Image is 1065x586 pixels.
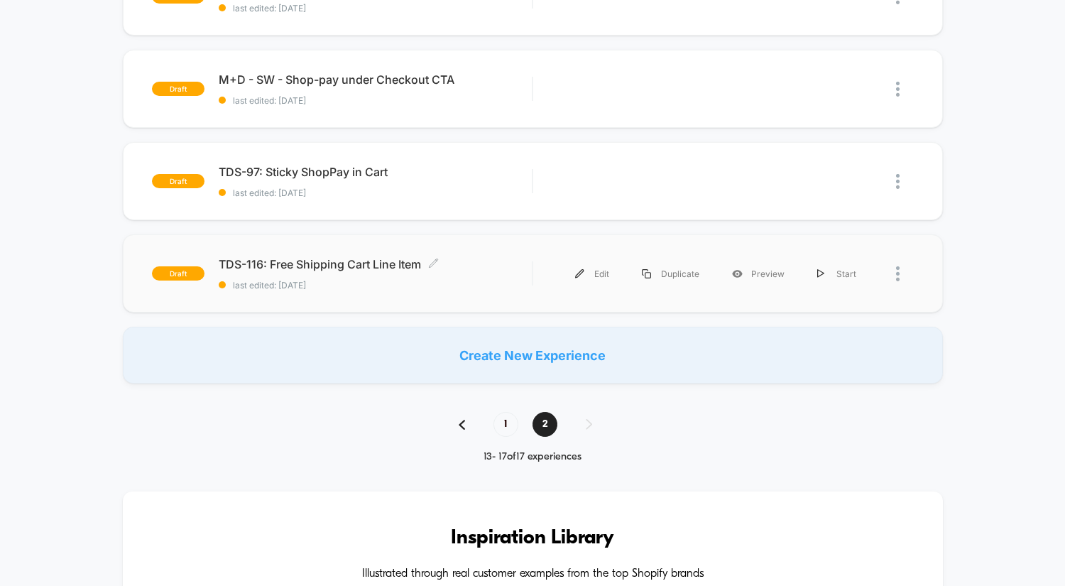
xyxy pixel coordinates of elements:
span: M+D - SW - Shop-pay under Checkout CTA [219,72,532,87]
span: draft [152,266,204,281]
img: menu [575,269,584,278]
span: draft [152,174,204,188]
span: 2 [532,412,557,437]
img: close [896,266,900,281]
h4: Illustrated through real customer examples from the top Shopify brands [165,568,900,581]
span: TDS-97: Sticky ShopPay in Cart [219,165,532,179]
img: close [896,82,900,97]
img: pagination back [459,420,465,430]
div: Duplicate [626,258,716,290]
span: last edited: [DATE] [219,188,532,198]
div: Start [801,258,873,290]
img: menu [817,269,824,278]
div: Edit [559,258,626,290]
span: TDS-116: Free Shipping Cart Line Item [219,257,532,271]
img: menu [642,269,651,278]
span: last edited: [DATE] [219,3,532,13]
span: draft [152,82,204,96]
div: Create New Experience [123,327,943,384]
img: close [896,174,900,189]
div: Preview [716,258,801,290]
span: last edited: [DATE] [219,95,532,106]
span: 1 [493,412,518,437]
span: last edited: [DATE] [219,280,532,291]
h3: Inspiration Library [165,527,900,550]
div: 13 - 17 of 17 experiences [444,451,621,463]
